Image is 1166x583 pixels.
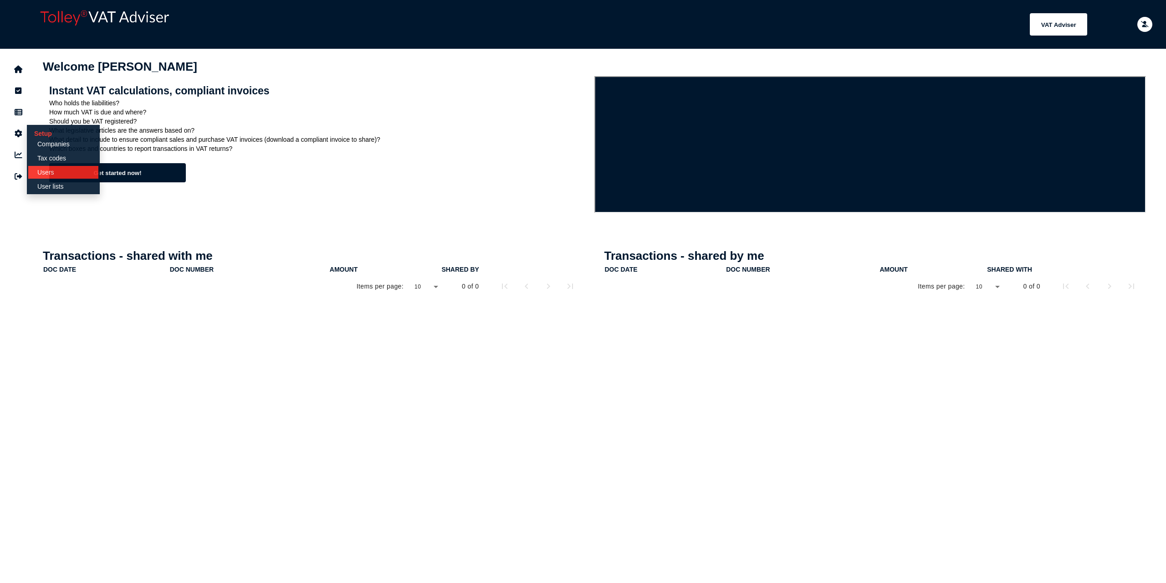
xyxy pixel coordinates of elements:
[43,266,76,273] div: doc date
[9,103,28,122] button: Data manager
[441,266,581,273] div: shared by
[726,266,879,273] div: doc number
[357,282,404,291] div: Items per page:
[43,60,1146,74] h1: Welcome [PERSON_NAME]
[1023,282,1040,291] div: 0 of 0
[918,282,965,291] div: Items per page:
[15,112,22,113] i: Data manager
[987,266,1032,273] div: shared with
[28,180,98,193] a: User lists
[604,249,1146,263] h1: Transactions - shared by me
[36,7,255,42] div: app logo
[9,167,28,186] button: Sign out
[49,85,588,97] h2: Instant VAT calculations, compliant invoices
[49,99,588,107] p: Who holds the liabilities?
[9,145,28,165] button: Insights
[9,124,28,143] button: Manage settings
[330,266,358,273] div: Amount
[43,249,585,263] h1: Transactions - shared with me
[27,123,56,143] span: Setup
[594,76,1146,213] iframe: VAT Adviser intro
[170,266,329,273] div: doc number
[49,136,588,143] p: What detail to include to ensure compliant sales and purchase VAT invoices (download a compliant ...
[49,108,588,116] p: How much VAT is due and where?
[726,266,770,273] div: doc number
[49,163,186,182] button: Get started now!
[49,145,588,152] p: Which boxes and countries to report transactions in VAT returns?
[605,266,638,273] div: doc date
[441,266,479,273] div: shared by
[259,13,1087,36] menu: navigate products
[28,166,98,179] a: Users
[462,282,479,291] div: 0 of 0
[1030,13,1087,36] button: Shows a dropdown of VAT Advisor options
[987,266,1143,273] div: shared with
[330,266,441,273] div: Amount
[49,118,588,125] p: Should you be VAT registered?
[9,81,28,100] button: Tasks
[49,127,588,134] p: What legislative articles are the answers based on?
[43,266,169,273] div: doc date
[605,266,726,273] div: doc date
[28,138,98,150] a: Companies
[28,152,98,165] a: Tax codes
[880,266,907,273] div: Amount
[880,266,986,273] div: Amount
[170,266,214,273] div: doc number
[9,60,28,79] button: Home
[1141,21,1149,27] i: Email needs to be verified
